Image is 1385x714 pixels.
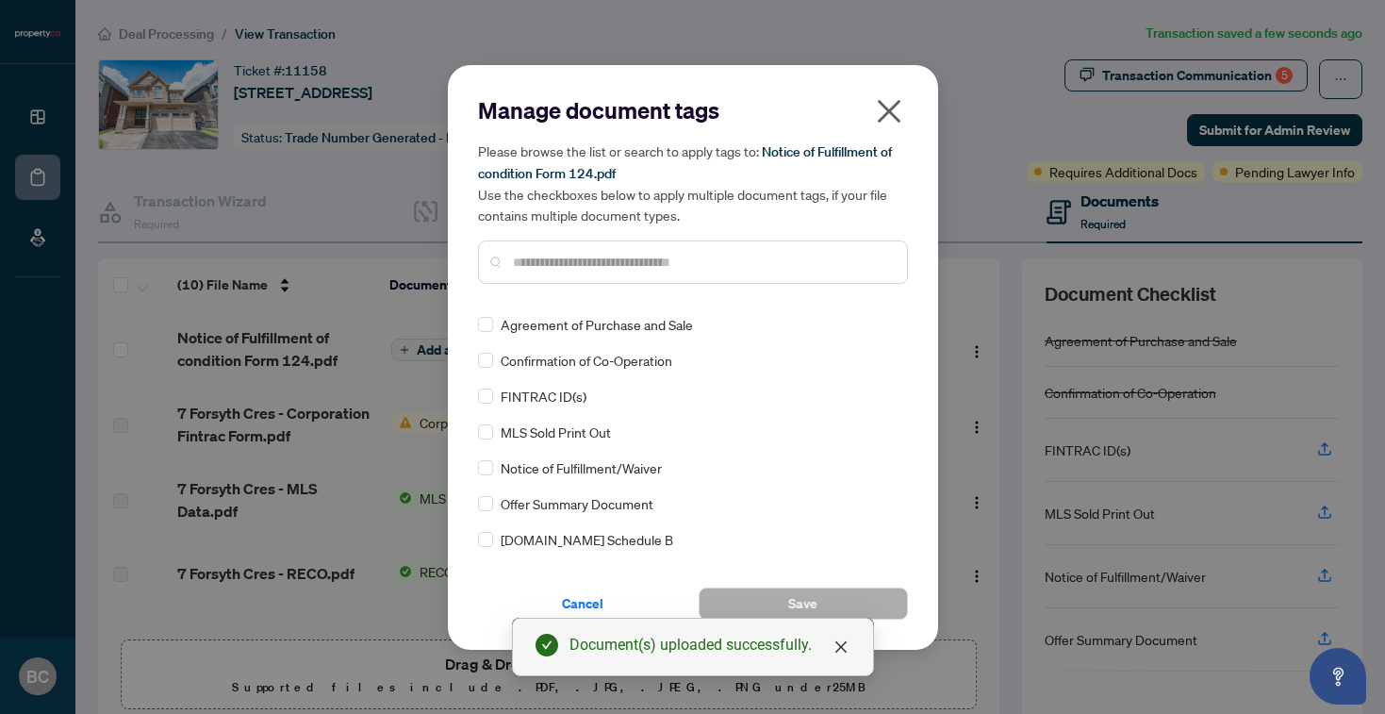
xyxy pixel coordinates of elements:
span: Notice of Fulfillment of condition Form 124.pdf [478,143,892,182]
span: Offer Summary Document [501,493,653,514]
a: Close [831,637,851,657]
span: close [833,639,849,655]
span: close [874,96,904,126]
span: Notice of Fulfillment/Waiver [501,457,662,478]
button: Cancel [478,588,687,620]
span: Cancel [562,589,603,619]
span: [DOMAIN_NAME] Schedule B [501,529,673,550]
h2: Manage document tags [478,95,908,125]
span: check-circle [536,634,558,656]
span: FINTRAC ID(s) [501,386,586,407]
span: Confirmation of Co-Operation [501,350,672,371]
h5: Please browse the list or search to apply tags to: Use the checkboxes below to apply multiple doc... [478,141,908,225]
div: Document(s) uploaded successfully. [569,634,850,656]
button: Save [699,588,908,620]
span: Agreement of Purchase and Sale [501,314,693,335]
span: MLS Sold Print Out [501,422,611,442]
button: Open asap [1310,648,1366,705]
